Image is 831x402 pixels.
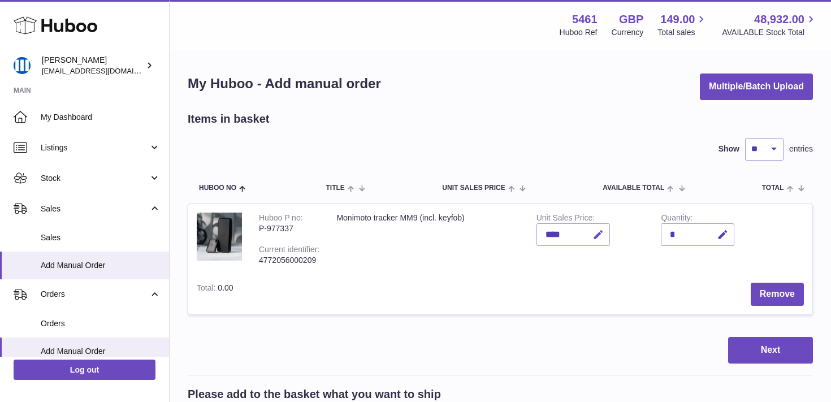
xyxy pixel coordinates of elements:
[657,27,708,38] span: Total sales
[657,12,708,38] a: 149.00 Total sales
[762,184,784,192] span: Total
[41,142,149,153] span: Listings
[41,346,161,357] span: Add Manual Order
[218,283,233,292] span: 0.00
[197,213,242,261] img: Monimoto tracker MM9 (incl. keyfob)
[536,213,595,225] label: Unit Sales Price
[751,283,804,306] button: Remove
[41,318,161,329] span: Orders
[326,184,344,192] span: Title
[700,74,813,100] button: Multiple/Batch Upload
[42,55,144,76] div: [PERSON_NAME]
[722,27,817,38] span: AVAILABLE Stock Total
[572,12,598,27] strong: 5461
[603,184,664,192] span: AVAILABLE Total
[754,12,804,27] span: 48,932.00
[197,283,218,295] label: Total
[259,223,319,234] div: P-977337
[41,289,149,300] span: Orders
[188,75,381,93] h1: My Huboo - Add manual order
[41,232,161,243] span: Sales
[41,173,149,184] span: Stock
[560,27,598,38] div: Huboo Ref
[619,12,643,27] strong: GBP
[719,144,739,154] label: Show
[259,245,319,257] div: Current identifier
[328,204,527,274] td: Monimoto tracker MM9 (incl. keyfob)
[41,260,161,271] span: Add Manual Order
[41,204,149,214] span: Sales
[14,57,31,74] img: oksana@monimoto.com
[259,255,319,266] div: 4772056000209
[612,27,644,38] div: Currency
[789,144,813,154] span: entries
[188,387,441,402] h2: Please add to the basket what you want to ship
[199,184,236,192] span: Huboo no
[42,66,166,75] span: [EMAIL_ADDRESS][DOMAIN_NAME]
[14,360,155,380] a: Log out
[442,184,505,192] span: Unit Sales Price
[722,12,817,38] a: 48,932.00 AVAILABLE Stock Total
[661,213,692,225] label: Quantity
[41,112,161,123] span: My Dashboard
[660,12,695,27] span: 149.00
[259,213,303,225] div: Huboo P no
[728,337,813,364] button: Next
[188,111,270,127] h2: Items in basket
